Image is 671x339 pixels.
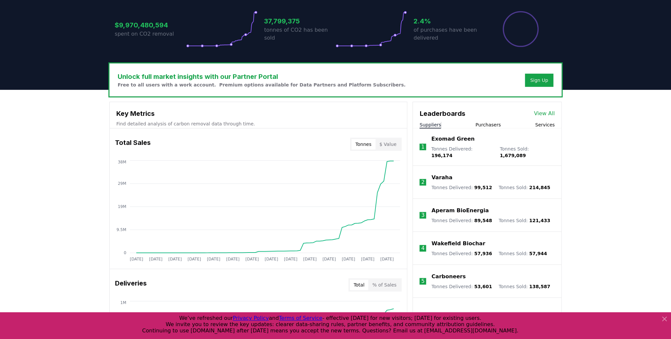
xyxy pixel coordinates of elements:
[115,138,151,151] h3: Total Sales
[431,184,492,191] p: Tonnes Delivered :
[303,256,317,261] tspan: [DATE]
[118,204,126,209] tspan: 19M
[471,311,498,318] p: Load more
[350,280,369,290] button: Total
[188,256,201,261] tspan: [DATE]
[431,240,485,248] a: Wakefield Biochar
[431,146,493,159] p: Tonnes Delivered :
[465,308,509,321] button: Load more
[284,256,297,261] tspan: [DATE]
[264,16,335,26] h3: 37,799,375
[500,146,555,159] p: Tonnes Sold :
[419,121,441,128] button: Suppliers
[118,181,126,186] tspan: 29M
[419,109,465,119] h3: Leaderboards
[120,300,126,305] tspan: 1M
[118,82,406,88] p: Free to all users with a work account. Premium options available for Data Partners and Platform S...
[431,217,492,224] p: Tonnes Delivered :
[529,185,550,190] span: 214,845
[421,277,424,285] p: 5
[431,135,475,143] a: Exomad Green
[380,256,394,261] tspan: [DATE]
[115,20,186,30] h3: $9,970,480,594
[421,211,424,219] p: 3
[498,217,550,224] p: Tonnes Sold :
[265,256,278,261] tspan: [DATE]
[534,110,555,118] a: View All
[226,256,240,261] tspan: [DATE]
[368,280,400,290] button: % of Sales
[431,283,492,290] p: Tonnes Delivered :
[431,250,492,257] p: Tonnes Delivered :
[130,256,143,261] tspan: [DATE]
[264,26,335,42] p: tonnes of CO2 has been sold
[414,16,485,26] h3: 2.4%
[525,74,553,87] button: Sign Up
[118,72,406,82] h3: Unlock full market insights with our Partner Portal
[115,278,147,291] h3: Deliveries
[498,283,550,290] p: Tonnes Sold :
[530,77,548,84] a: Sign Up
[207,256,220,261] tspan: [DATE]
[475,121,501,128] button: Purchasers
[529,218,550,223] span: 121,433
[474,185,492,190] span: 99,512
[498,184,550,191] p: Tonnes Sold :
[351,139,375,150] button: Tonnes
[323,256,336,261] tspan: [DATE]
[535,121,555,128] button: Services
[421,178,424,186] p: 2
[421,143,424,151] p: 1
[116,109,400,119] h3: Key Metrics
[124,251,126,255] tspan: 0
[431,273,465,281] a: Carboneers
[474,251,492,256] span: 57,936
[421,244,424,252] p: 4
[502,11,539,48] div: Percentage of sales delivered
[500,153,526,158] span: 1,679,089
[149,256,163,261] tspan: [DATE]
[118,159,126,164] tspan: 38M
[414,26,485,42] p: of purchases have been delivered
[361,256,375,261] tspan: [DATE]
[342,256,355,261] tspan: [DATE]
[117,227,126,232] tspan: 9.5M
[431,174,452,182] a: Varaha
[168,256,182,261] tspan: [DATE]
[529,251,547,256] span: 57,944
[498,250,547,257] p: Tonnes Sold :
[375,139,401,150] button: $ Value
[529,284,550,289] span: 138,587
[431,207,489,215] a: Aperam BioEnergia
[115,30,186,38] p: spent on CO2 removal
[431,153,453,158] span: 196,174
[474,218,492,223] span: 89,548
[474,284,492,289] span: 53,601
[116,120,400,127] p: Find detailed analysis of carbon removal data through time.
[246,256,259,261] tspan: [DATE]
